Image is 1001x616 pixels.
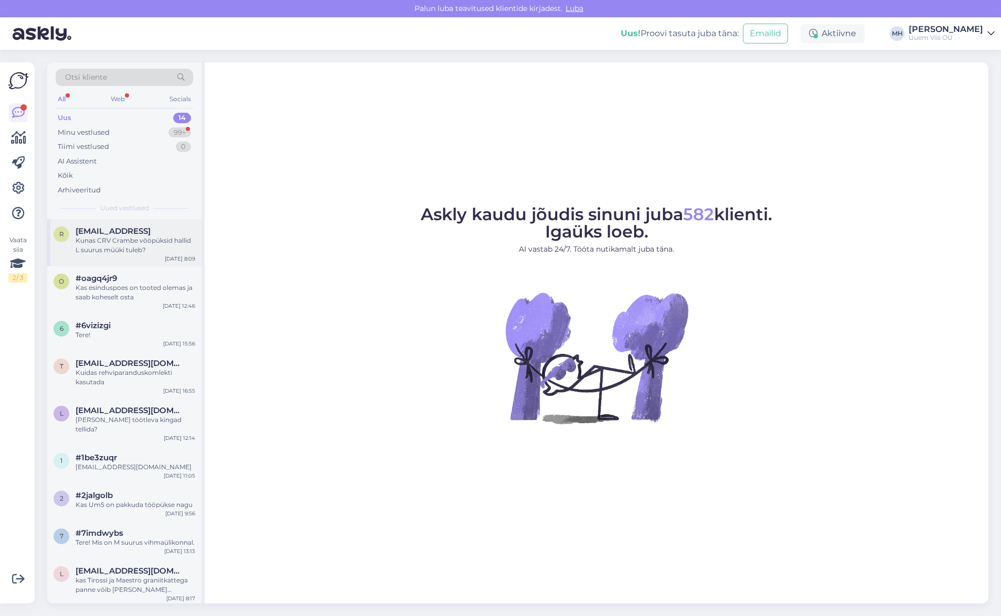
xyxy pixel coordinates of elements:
[76,321,111,330] span: #6vizizgi
[76,406,185,415] span: londiste26@gmail.com
[76,566,185,576] span: liisa.eesmaa@gmail.com
[421,244,772,255] p: AI vastab 24/7. Tööta nutikamalt juba täna.
[58,113,71,123] div: Uus
[164,434,195,442] div: [DATE] 12:14
[163,387,195,395] div: [DATE] 16:55
[164,547,195,555] div: [DATE] 13:13
[166,595,195,602] div: [DATE] 8:17
[8,273,27,283] div: 2 / 3
[76,500,195,510] div: Kas Um5 on pakkuda tööpükse nagu
[165,255,195,263] div: [DATE] 8:09
[168,127,191,138] div: 99+
[743,24,788,44] button: Emailid
[683,204,714,224] span: 582
[60,362,63,370] span: t
[801,24,865,43] div: Aktiivne
[76,368,195,387] div: Kuidas rehviparanduskomlekti kasutada
[65,72,107,83] span: Otsi kliente
[58,156,97,167] div: AI Assistent
[76,330,195,340] div: Tere!
[76,226,151,236] span: raimpz0@gmail.gom
[58,185,101,196] div: Arhiveeritud
[56,92,68,106] div: All
[59,230,64,238] span: r
[58,142,109,152] div: Tiimi vestlused
[60,409,63,417] span: l
[76,274,117,283] span: #oagq4jr9
[60,325,63,332] span: 6
[76,453,117,462] span: #1be3zuqr
[76,415,195,434] div: [PERSON_NAME] töötleva kingad tellida?
[100,203,149,213] span: Uued vestlused
[60,494,63,502] span: 2
[76,236,195,255] div: Kunas CRV Crambe vööpüksid hallid L suurus müüki tuleb?
[909,34,983,42] div: Uuem Viis OÜ
[176,142,191,152] div: 0
[165,510,195,517] div: [DATE] 9:56
[60,457,62,464] span: 1
[163,340,195,348] div: [DATE] 15:56
[421,204,772,242] span: Askly kaudu jõudis sinuni juba klienti. Igaüks loeb.
[76,462,195,472] div: [EMAIL_ADDRESS][DOMAIN_NAME]
[58,127,110,138] div: Minu vestlused
[502,263,691,452] img: No Chat active
[173,113,191,123] div: 14
[167,92,193,106] div: Socials
[621,27,739,40] div: Proovi tasuta juba täna:
[163,302,195,310] div: [DATE] 12:46
[164,472,195,480] div: [DATE] 11:05
[76,491,113,500] span: #2jalgolb
[909,25,983,34] div: [PERSON_NAME]
[76,359,185,368] span: tkuuse@gmail.com
[621,28,641,38] b: Uus!
[60,570,63,578] span: l
[60,532,63,540] span: 7
[8,71,28,91] img: Askly Logo
[890,26,904,41] div: MH
[909,25,995,42] a: [PERSON_NAME]Uuem Viis OÜ
[76,538,195,547] div: Tere! Mis on M suurus vihmaülikonnal.
[58,170,73,181] div: Kõik
[562,4,587,13] span: Luba
[8,235,27,283] div: Vaata siia
[76,528,123,538] span: #7imdwybs
[109,92,127,106] div: Web
[76,576,195,595] div: kas Tirossi ja Maestro graniitkattega panne võib [PERSON_NAME] nõudepesumasinas?
[76,283,195,302] div: Kas esinduspoes on tooted olemas ja saab koheselt osta
[59,277,64,285] span: o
